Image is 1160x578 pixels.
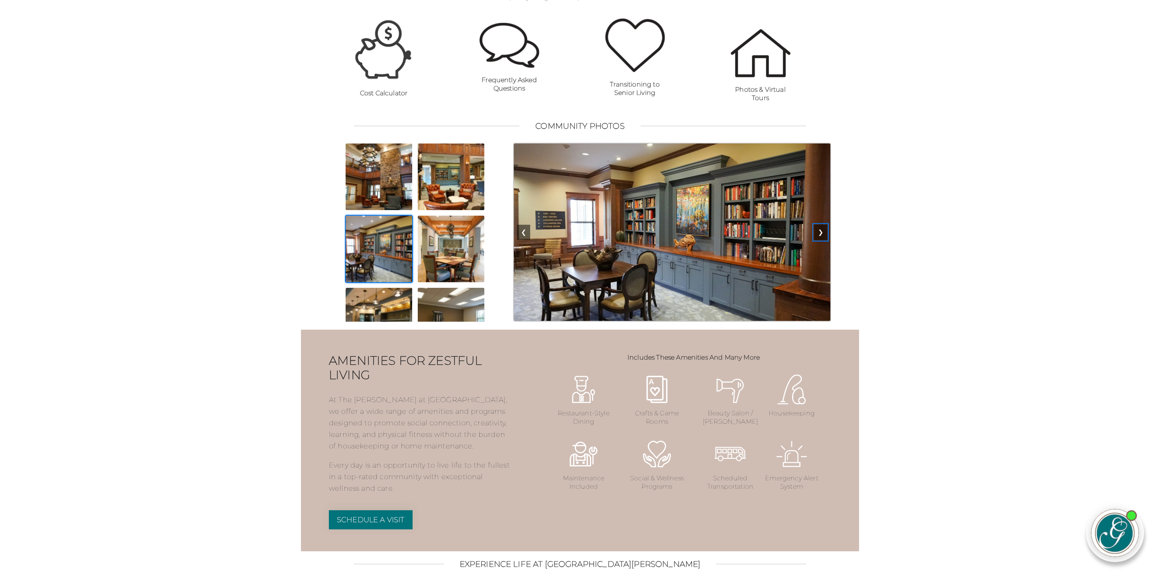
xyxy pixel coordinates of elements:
[629,409,684,426] p: Crafts & Game Rooms
[556,354,831,361] h3: Includes These Amenities And Many More
[1091,509,1138,556] img: avatar
[764,409,819,418] p: Housekeeping
[329,18,438,97] a: Cost Calculator Cost Calculator
[629,474,684,491] p: Social & Wellness Programs
[706,29,815,102] a: Photos & Virtual Tours Photos & Virtual Tours
[460,559,701,569] h2: Experience Life at [GEOGRAPHIC_DATA][PERSON_NAME]
[454,23,564,93] a: Frequently Asked Questions Frequently Asked Questions
[556,409,611,426] p: Restaurant-Style Dining
[610,81,660,96] strong: Transitioning to Senior Living
[556,474,611,491] p: Maintenance Included
[480,23,539,68] img: Frequently Asked Questions
[703,409,758,426] p: Beauty Salon / [PERSON_NAME]
[360,89,407,97] strong: Cost Calculator
[580,18,690,97] a: Transitioning to Senior Living Transitioning to Senior Living
[814,225,827,240] button: Next Image
[703,474,758,491] p: Scheduled Transportation
[735,86,786,102] strong: Photos & Virtual Tours
[844,319,1144,489] iframe: iframe
[568,438,600,470] img: Maintenance Included
[329,354,512,382] h2: Amenities for Zestful Living
[535,121,625,131] h2: Community Photos
[482,76,537,92] strong: Frequently Asked Questions
[764,474,819,491] p: Emergency Alert System
[329,394,512,460] p: At The [PERSON_NAME] at [GEOGRAPHIC_DATA], we offer a wide range of amenities and programs design...
[329,460,512,494] p: Every day is an opportunity to live life to the fullest in a top-rated community with exceptional...
[731,29,790,77] img: Photos & Virtual Tours
[641,374,673,405] img: Crafts & Game Rooms
[354,18,414,81] img: Cost Calculator
[568,374,600,405] img: Restaurant-Style Dining
[329,510,413,529] a: Schedule a Visit
[641,438,673,470] img: Social & Wellness Programs
[714,374,746,405] img: Beauty Salon / Barber
[714,438,746,470] img: Scheduled Transportation
[776,438,808,470] img: Emergency Alert System
[605,18,665,73] img: Transitioning to Senior Living
[776,374,808,405] img: Housekeeping
[517,225,530,240] button: Previous Image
